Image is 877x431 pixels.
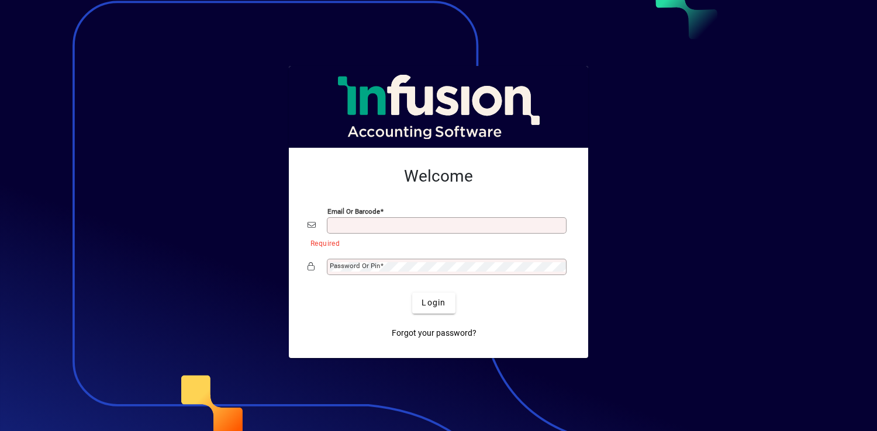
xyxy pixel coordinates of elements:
[422,297,446,309] span: Login
[327,207,380,215] mat-label: Email or Barcode
[387,323,481,344] a: Forgot your password?
[412,293,455,314] button: Login
[392,327,477,339] span: Forgot your password?
[310,237,560,249] mat-error: Required
[330,262,380,270] mat-label: Password or Pin
[308,166,569,186] h2: Welcome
